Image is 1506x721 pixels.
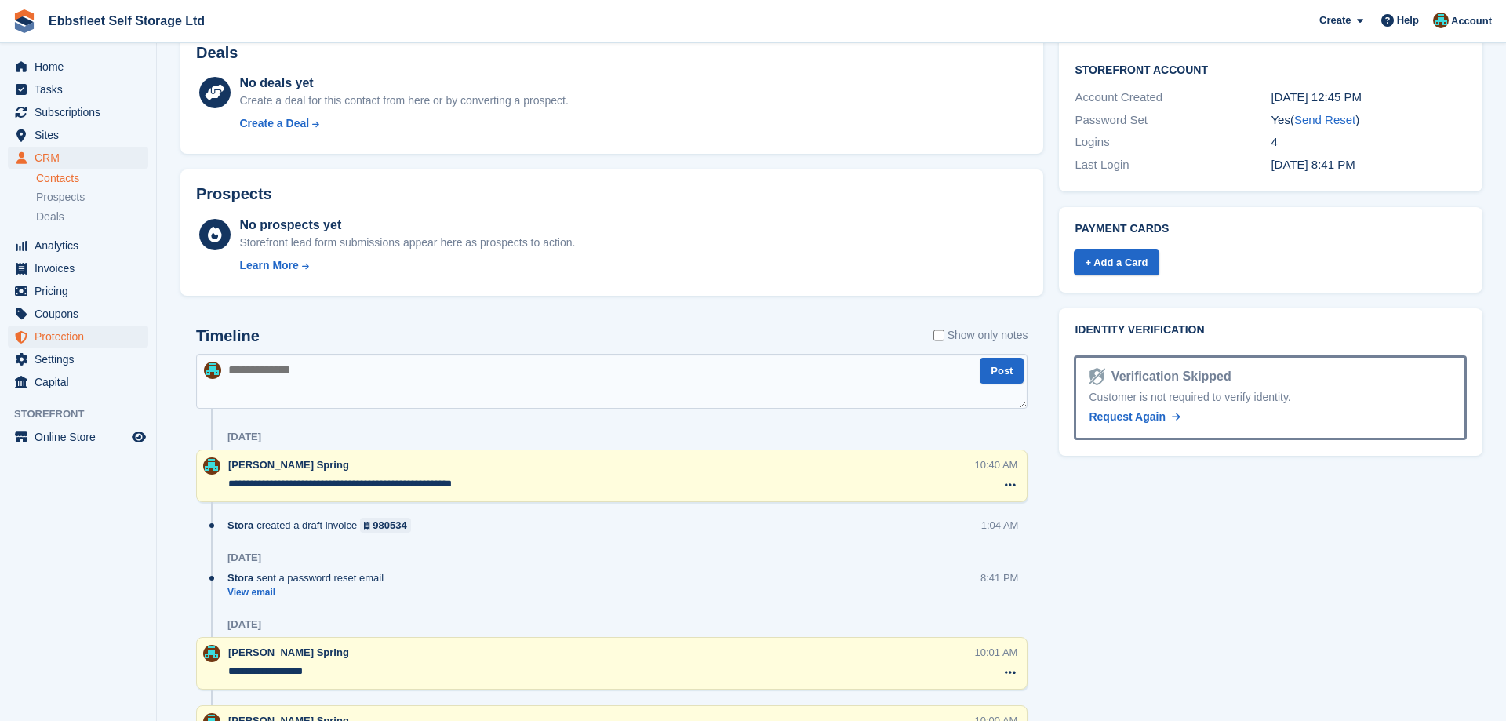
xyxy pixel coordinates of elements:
img: George Spring [204,362,221,379]
div: 4 [1271,133,1467,151]
span: Home [35,56,129,78]
div: Password Set [1075,111,1271,129]
h2: Timeline [196,327,260,345]
a: menu [8,371,148,393]
a: Request Again [1089,409,1180,425]
a: menu [8,78,148,100]
h2: Storefront Account [1075,61,1467,77]
span: Subscriptions [35,101,129,123]
span: Pricing [35,280,129,302]
div: [DATE] 12:45 PM [1271,89,1467,107]
span: Settings [35,348,129,370]
a: Send Reset [1294,113,1355,126]
a: Create a Deal [239,115,568,132]
img: Identity Verification Ready [1089,368,1104,385]
label: Show only notes [933,327,1028,344]
a: Ebbsfleet Self Storage Ltd [42,8,211,34]
img: George Spring [203,457,220,475]
h2: Prospects [196,185,272,203]
span: Storefront [14,406,156,422]
a: menu [8,257,148,279]
button: Post [980,358,1024,384]
a: menu [8,235,148,257]
div: [DATE] [227,618,261,631]
a: menu [8,326,148,348]
span: Deals [36,209,64,224]
h2: Payment cards [1075,223,1467,235]
span: ( ) [1290,113,1359,126]
a: menu [8,56,148,78]
div: Create a Deal [239,115,309,132]
span: Stora [227,518,253,533]
a: Deals [36,209,148,225]
a: menu [8,280,148,302]
div: Logins [1075,133,1271,151]
span: Request Again [1089,410,1166,423]
span: Online Store [35,426,129,448]
a: menu [8,124,148,146]
div: Yes [1271,111,1467,129]
a: menu [8,147,148,169]
a: menu [8,348,148,370]
img: George Spring [203,645,220,662]
div: Learn More [239,257,298,274]
div: created a draft invoice [227,518,419,533]
div: 1:04 AM [981,518,1019,533]
span: Invoices [35,257,129,279]
div: Account Created [1075,89,1271,107]
div: Create a deal for this contact from here or by converting a prospect. [239,93,568,109]
div: [DATE] [227,431,261,443]
span: Stora [227,570,253,585]
a: Preview store [129,428,148,446]
span: Protection [35,326,129,348]
span: Capital [35,371,129,393]
a: View email [227,586,391,599]
input: Show only notes [933,327,944,344]
a: 980534 [360,518,411,533]
div: No deals yet [239,74,568,93]
div: 8:41 PM [980,570,1018,585]
div: 10:01 AM [975,645,1018,660]
div: Last Login [1075,156,1271,174]
span: [PERSON_NAME] Spring [228,459,349,471]
img: George Spring [1433,13,1449,28]
span: Analytics [35,235,129,257]
span: Prospects [36,190,85,205]
span: Help [1397,13,1419,28]
span: Account [1451,13,1492,29]
div: [DATE] [227,552,261,564]
div: 980534 [373,518,406,533]
a: menu [8,426,148,448]
div: sent a password reset email [227,570,391,585]
span: [PERSON_NAME] Spring [228,646,349,658]
a: Contacts [36,171,148,186]
div: Storefront lead form submissions appear here as prospects to action. [239,235,575,251]
img: stora-icon-8386f47178a22dfd0bd8f6a31ec36ba5ce8667c1dd55bd0f319d3a0aa187defe.svg [13,9,36,33]
span: Sites [35,124,129,146]
div: 10:40 AM [975,457,1018,472]
div: Customer is not required to verify identity. [1089,389,1452,406]
span: CRM [35,147,129,169]
span: Coupons [35,303,129,325]
a: Prospects [36,189,148,206]
span: Create [1319,13,1351,28]
a: Learn More [239,257,575,274]
a: + Add a Card [1074,249,1159,275]
h2: Deals [196,44,238,62]
div: Verification Skipped [1105,367,1231,386]
a: menu [8,303,148,325]
span: Tasks [35,78,129,100]
a: menu [8,101,148,123]
time: 2025-10-02 19:41:40 UTC [1271,158,1355,171]
h2: Identity verification [1075,324,1467,337]
div: No prospects yet [239,216,575,235]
